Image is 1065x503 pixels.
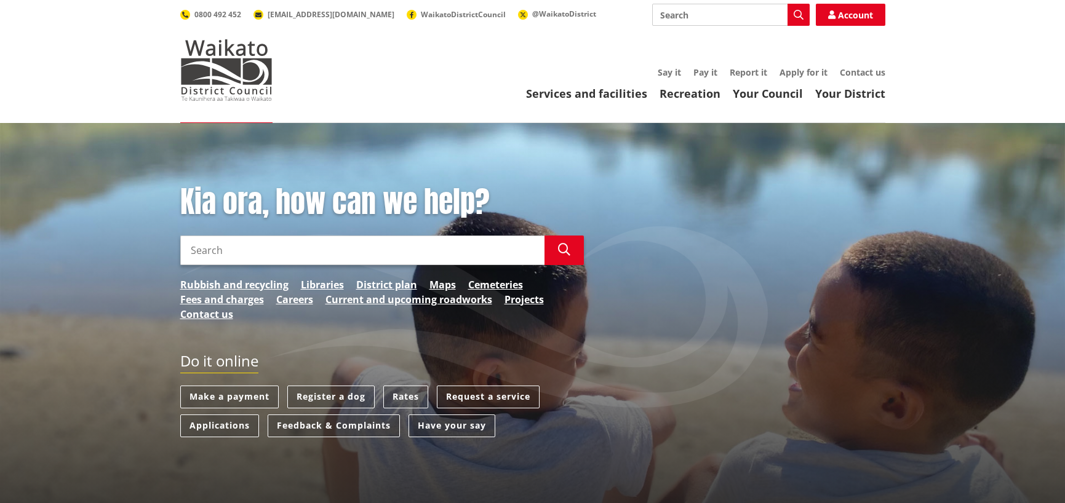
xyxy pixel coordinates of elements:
a: Current and upcoming roadworks [325,292,492,307]
input: Search input [652,4,810,26]
a: Contact us [180,307,233,322]
a: Your District [815,86,885,101]
a: Account [816,4,885,26]
a: WaikatoDistrictCouncil [407,9,506,20]
a: Pay it [693,66,717,78]
a: Cemeteries [468,277,523,292]
span: WaikatoDistrictCouncil [421,9,506,20]
a: Make a payment [180,386,279,408]
a: Request a service [437,386,540,408]
a: Say it [658,66,681,78]
a: Rates [383,386,428,408]
h1: Kia ora, how can we help? [180,184,584,220]
input: Search input [180,236,544,265]
a: Feedback & Complaints [268,414,400,437]
span: [EMAIL_ADDRESS][DOMAIN_NAME] [268,9,394,20]
a: Maps [429,277,456,292]
a: Applications [180,414,259,437]
a: Report it [730,66,767,78]
a: Rubbish and recycling [180,277,289,292]
a: Services and facilities [526,86,647,101]
img: Waikato District Council - Te Kaunihera aa Takiwaa o Waikato [180,39,273,101]
a: Libraries [301,277,344,292]
a: Careers [276,292,313,307]
a: Your Council [733,86,803,101]
a: Fees and charges [180,292,264,307]
span: 0800 492 452 [194,9,241,20]
a: Recreation [660,86,720,101]
a: Have your say [409,414,495,437]
a: Contact us [840,66,885,78]
a: Register a dog [287,386,375,408]
a: Projects [505,292,544,307]
a: 0800 492 452 [180,9,241,20]
a: Apply for it [780,66,828,78]
a: District plan [356,277,417,292]
span: @WaikatoDistrict [532,9,596,19]
h2: Do it online [180,352,258,374]
a: @WaikatoDistrict [518,9,596,19]
a: [EMAIL_ADDRESS][DOMAIN_NAME] [253,9,394,20]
